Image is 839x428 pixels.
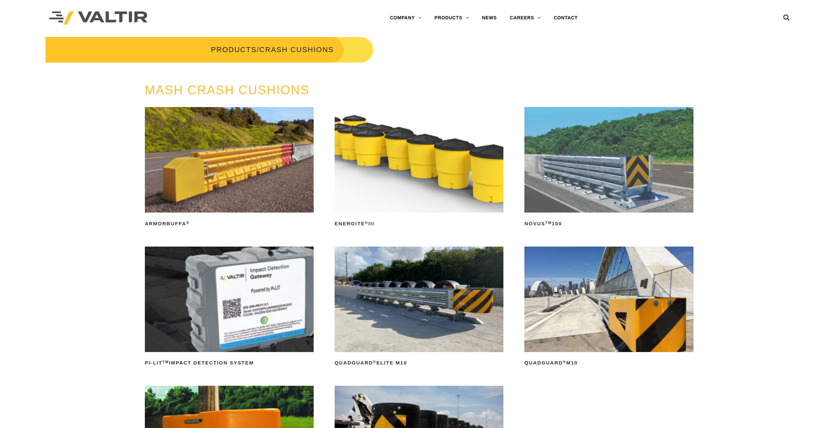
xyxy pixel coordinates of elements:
[524,218,693,229] h2: NOVUS 100
[503,11,547,25] a: CAREERS
[145,247,314,368] a: PI-LITTMImpact Detection System
[373,360,376,364] sup: ®
[211,46,257,54] a: PRODUCTS
[145,83,310,97] a: MASH CRASH CUSHIONS
[145,218,314,229] h2: ArmorBuffa
[259,46,334,54] span: CRASH CUSHIONS
[365,221,368,225] sup: ®
[524,247,693,368] a: QuadGuard®M10
[162,360,169,364] sup: TM
[49,11,147,25] img: Valtir
[335,358,504,368] h2: QuadGuard Elite M10
[524,358,693,368] h2: QuadGuard M10
[476,11,503,25] a: NEWS
[524,107,693,229] a: NOVUSTM100
[335,107,504,229] a: ENERGITE®III
[428,11,476,25] a: PRODUCTS
[145,107,314,229] a: ArmorBuffa®
[335,247,504,368] a: QuadGuard®Elite M10
[547,11,584,25] a: CONTACT
[186,221,189,225] sup: ®
[545,221,552,225] sup: TM
[335,218,504,229] h2: ENERGITE III
[383,11,428,25] a: COMPANY
[563,360,566,364] sup: ®
[145,358,314,368] h2: PI-LIT Impact Detection System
